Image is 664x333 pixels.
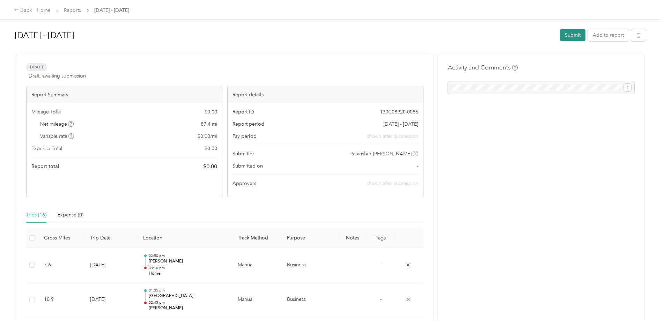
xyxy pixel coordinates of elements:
span: [DATE] - [DATE] [383,120,418,128]
div: Expense (0) [58,211,83,219]
span: Draft, awaiting submission [29,72,86,80]
span: Submitter [233,150,254,157]
th: Track Method [232,229,281,248]
span: Approvers [233,180,256,187]
span: $ 0.00 [205,145,217,152]
span: $ 0.00 [203,162,217,171]
td: [DATE] [84,282,138,317]
p: 01:35 pm [149,288,227,293]
p: [PERSON_NAME] [149,305,227,311]
p: 02:45 pm [149,300,227,305]
span: Patansher [PERSON_NAME] [351,150,412,157]
span: 87.4 mi [201,120,217,128]
td: Manual [232,248,281,283]
span: $ 0.00 / mi [198,133,217,140]
td: [DATE] [84,248,138,283]
span: Report total [31,163,59,170]
iframe: Everlance-gr Chat Button Frame [625,294,664,333]
span: - [417,162,418,170]
span: Net mileage [40,120,74,128]
p: Home [149,271,227,277]
th: Purpose [281,229,338,248]
td: 10.9 [38,282,84,317]
p: 02:50 pm [149,253,227,258]
button: Add to report [588,29,629,41]
span: - [380,262,382,268]
td: Business [281,282,338,317]
span: $ 0.00 [205,108,217,116]
th: Gross Miles [38,229,84,248]
span: Report ID [233,108,254,116]
th: Trip Date [84,229,138,248]
td: 7.6 [38,248,84,283]
span: shown after submission [367,133,418,140]
th: Notes [338,229,367,248]
th: Location [138,229,232,248]
div: Report details [228,86,423,103]
span: Mileage Total [31,108,61,116]
td: Manual [232,282,281,317]
button: Submit [560,29,585,41]
span: Submitted on [233,162,263,170]
p: [PERSON_NAME] [149,258,227,265]
span: - [380,296,382,302]
span: Pay period [233,133,257,140]
span: Report period [233,120,264,128]
span: Draft [26,63,47,71]
p: 03:10 pm [149,266,227,271]
a: Reports [64,7,81,13]
span: 130C08920-0086 [380,108,418,116]
div: Trips (16) [26,211,46,219]
span: shown after submission [367,180,418,186]
th: Tags [367,229,395,248]
h4: Activity and Comments [448,63,518,72]
span: [DATE] - [DATE] [94,7,129,14]
span: Expense Total [31,145,62,152]
p: [GEOGRAPHIC_DATA] [149,293,227,299]
span: Variable rate [40,133,74,140]
div: Report Summary [27,86,222,103]
td: Business [281,248,338,283]
a: Home [37,7,51,13]
div: Back [14,6,32,15]
h1: Aug 25 - 31, 2025 [15,27,555,44]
